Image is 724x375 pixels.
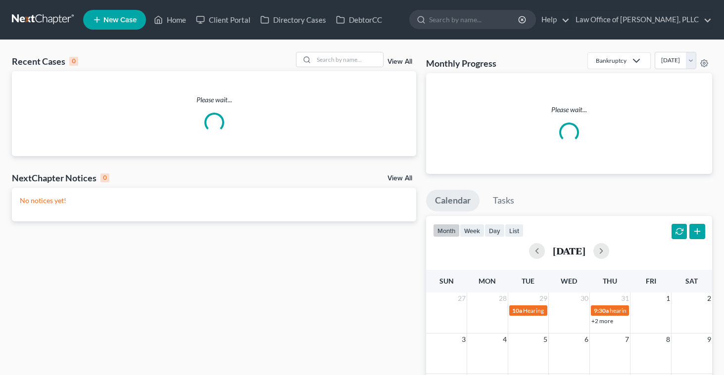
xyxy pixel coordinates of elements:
[100,173,109,182] div: 0
[596,56,627,65] div: Bankruptcy
[12,55,78,67] div: Recent Cases
[591,317,613,325] a: +2 more
[460,224,484,237] button: week
[191,11,255,29] a: Client Portal
[103,16,137,24] span: New Case
[12,95,416,105] p: Please wait...
[561,277,577,285] span: Wed
[583,333,589,345] span: 6
[542,333,548,345] span: 5
[439,277,454,285] span: Sun
[646,277,656,285] span: Fri
[624,333,630,345] span: 7
[620,292,630,304] span: 31
[433,224,460,237] button: month
[457,292,467,304] span: 27
[426,57,496,69] h3: Monthly Progress
[706,333,712,345] span: 9
[479,277,496,285] span: Mon
[502,333,508,345] span: 4
[665,292,671,304] span: 1
[579,292,589,304] span: 30
[522,277,534,285] span: Tue
[69,57,78,66] div: 0
[461,333,467,345] span: 3
[387,175,412,182] a: View All
[484,190,523,211] a: Tasks
[331,11,387,29] a: DebtorCC
[706,292,712,304] span: 2
[538,292,548,304] span: 29
[387,58,412,65] a: View All
[429,10,520,29] input: Search by name...
[553,246,585,256] h2: [DATE]
[426,190,480,211] a: Calendar
[571,11,712,29] a: Law Office of [PERSON_NAME], PLLC
[523,307,600,314] span: Hearing for [PERSON_NAME]
[610,307,686,314] span: hearing for [PERSON_NAME]
[498,292,508,304] span: 28
[314,52,383,67] input: Search by name...
[665,333,671,345] span: 8
[603,277,617,285] span: Thu
[536,11,570,29] a: Help
[149,11,191,29] a: Home
[255,11,331,29] a: Directory Cases
[20,196,408,206] p: No notices yet!
[12,172,109,184] div: NextChapter Notices
[594,307,609,314] span: 9:30a
[505,224,524,237] button: list
[685,277,698,285] span: Sat
[484,224,505,237] button: day
[512,307,522,314] span: 10a
[434,105,704,115] p: Please wait...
